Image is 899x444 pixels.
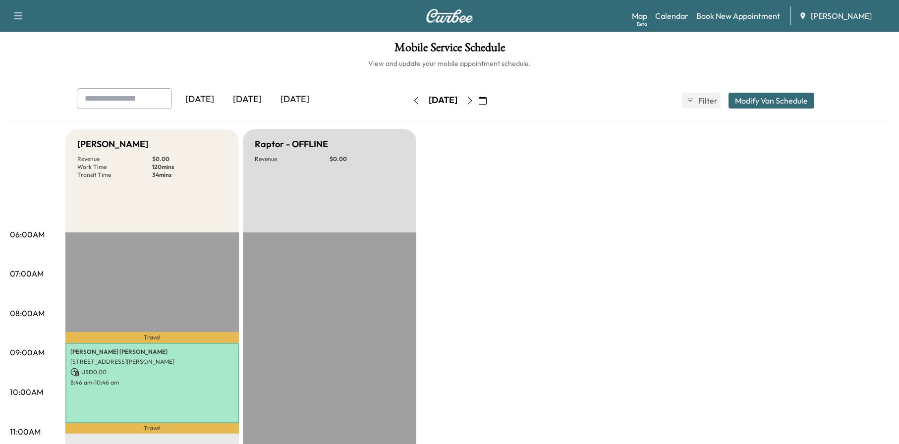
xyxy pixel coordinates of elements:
a: Book New Appointment [696,10,780,22]
p: $ 0.00 [330,155,404,163]
div: [DATE] [429,94,457,107]
p: 07:00AM [10,268,44,279]
p: Work Time [77,163,152,171]
div: Beta [637,20,647,28]
p: [STREET_ADDRESS][PERSON_NAME] [70,358,234,366]
img: Curbee Logo [426,9,473,23]
p: 120 mins [152,163,227,171]
h6: View and update your mobile appointment schedule. [10,58,889,68]
span: Filter [698,95,716,107]
p: 10:00AM [10,386,43,398]
p: 34 mins [152,171,227,179]
div: [DATE] [176,88,224,111]
p: 8:46 am - 10:46 am [70,379,234,387]
span: [PERSON_NAME] [811,10,872,22]
a: MapBeta [632,10,647,22]
p: $ 0.00 [152,155,227,163]
p: Travel [65,332,239,343]
p: Transit Time [77,171,152,179]
div: [DATE] [271,88,319,111]
div: [DATE] [224,88,271,111]
p: [PERSON_NAME] [PERSON_NAME] [70,348,234,356]
h5: [PERSON_NAME] [77,137,148,151]
p: 11:00AM [10,426,41,438]
p: 06:00AM [10,228,45,240]
button: Modify Van Schedule [729,93,814,109]
p: Revenue [77,155,152,163]
p: Revenue [255,155,330,163]
h5: Raptor - OFFLINE [255,137,328,151]
p: 08:00AM [10,307,45,319]
a: Calendar [655,10,688,22]
h1: Mobile Service Schedule [10,42,889,58]
p: 09:00AM [10,346,45,358]
p: Travel [65,423,239,434]
p: USD 0.00 [70,368,234,377]
button: Filter [682,93,721,109]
